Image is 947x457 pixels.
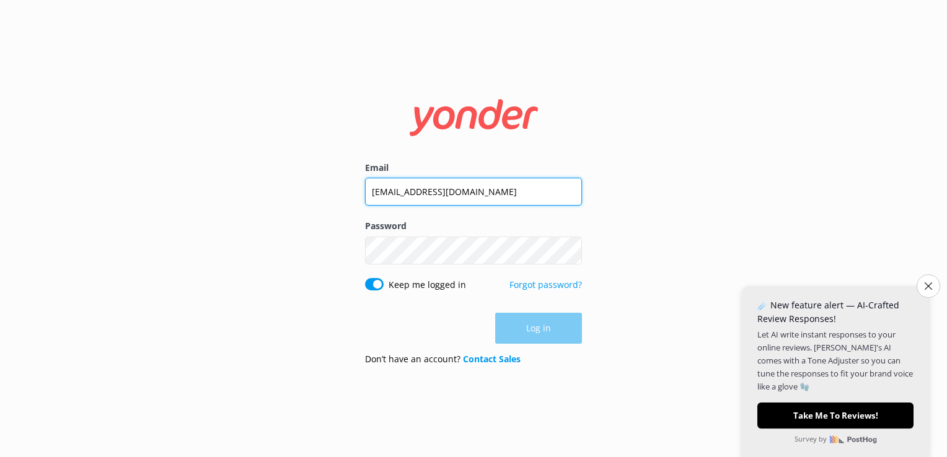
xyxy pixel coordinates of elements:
a: Forgot password? [509,279,582,290]
label: Email [365,161,582,175]
label: Keep me logged in [389,278,466,292]
label: Password [365,219,582,233]
input: user@emailaddress.com [365,178,582,206]
button: Show password [557,238,582,263]
p: Don’t have an account? [365,352,521,366]
a: Contact Sales [463,353,521,365]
